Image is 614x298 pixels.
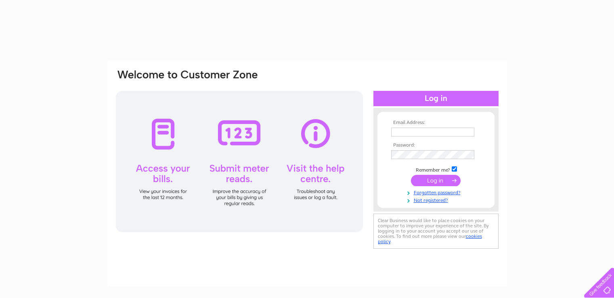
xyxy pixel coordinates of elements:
th: Password: [389,143,483,148]
a: Forgotten password? [391,188,483,196]
a: Not registered? [391,196,483,204]
div: Clear Business would like to place cookies on your computer to improve your experience of the sit... [373,214,499,249]
a: cookies policy [378,233,482,244]
input: Submit [411,175,461,186]
td: Remember me? [389,165,483,173]
th: Email Address: [389,120,483,126]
